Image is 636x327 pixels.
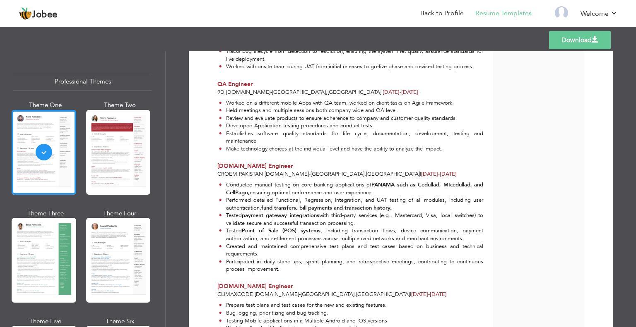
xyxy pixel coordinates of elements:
span: [DATE] [411,291,447,298]
a: Welcome [581,9,617,19]
li: Developed Application testing procedures and conduct tests [219,122,483,130]
span: [DATE] [421,170,457,178]
div: Theme Six [88,317,152,326]
span: [DATE] [383,88,401,96]
li: Performed detailed Functional, Regression, Integration, and UAT testing of all modules, including... [219,196,483,212]
span: 9D [DOMAIN_NAME] [217,88,270,96]
a: Download [549,31,611,49]
span: ClimaxCode [DOMAIN_NAME] [217,291,299,298]
strong: Point of Sale (POS) systems [242,227,321,234]
span: [GEOGRAPHIC_DATA] [311,170,364,178]
li: Participated in daily stand-ups, sprint planning, and retrospective meetings, contributing to con... [219,258,483,273]
div: Theme One [13,101,78,110]
span: , [326,88,328,96]
span: - [400,88,401,96]
span: Jobee [32,10,58,19]
div: Professional Themes [13,73,152,91]
li: Tested with third-party services (e.g., Mastercard, Visa, local switches) to validate secure and ... [219,212,483,227]
span: [GEOGRAPHIC_DATA] [328,88,381,96]
div: Theme Three [13,209,78,218]
li: Held meetings and multiple sessions both company wide and QA level. [219,107,483,115]
span: - [438,170,440,178]
strong: fund transfers, bill payments and transaction history. [261,204,392,212]
a: Back to Profile [420,9,464,18]
span: [GEOGRAPHIC_DATA] [301,291,354,298]
span: QA Engineer [217,80,253,88]
span: [DOMAIN_NAME] Engineer [217,282,293,290]
span: - [428,291,430,298]
li: Worked with onsite team during UAT from initial releases to go-live phase and devised testing pro... [219,63,483,71]
span: - [299,291,301,298]
span: [DOMAIN_NAME] Engineer [217,162,293,170]
span: - [309,170,311,178]
li: Prepare test plans and test cases for the new and existing features. [219,301,387,309]
span: , [354,291,356,298]
span: [DATE] [421,170,440,178]
li: Conducted manual testing on core banking applications of ensuring optimal performance and user ex... [219,181,483,196]
li: Tracks bug lifecycle from detection to resolution, ensuring the system met quality assurance stan... [219,48,483,63]
li: Tested , including transaction flows, device communication, payment authorization, and settlement... [219,227,483,242]
li: Testing Mobile applications in a Multiple Android and IOS versions [219,317,387,325]
span: [GEOGRAPHIC_DATA] [366,170,420,178]
li: Review and evaluate products to ensure adherence to company and customer quality standards [219,115,483,122]
li: Bug logging, prioritizing and bug tracking. [219,309,387,317]
span: Croem Pakistan [DOMAIN_NAME] [217,170,309,178]
img: jobee.io [19,7,32,20]
a: Resume Templates [475,9,532,18]
img: Profile Img [555,6,568,19]
li: Worked on a different mobile Apps with QA team, worked on client tasks on Agile Framework. [219,99,483,107]
span: - [270,88,272,96]
div: Theme Two [88,101,152,110]
div: Theme Four [88,209,152,218]
a: Jobee [19,7,58,20]
span: , [364,170,366,178]
span: | [381,88,383,96]
li: Make technology choices at the individual level and have the ability to analyze the impact. [219,145,483,153]
span: [DATE] [411,291,430,298]
strong: PANAMA such as Cedullad, MIcedullad, and CellPago, [226,181,484,196]
li: Created and maintained comprehensive test plans and test cases based on business and technical re... [219,243,483,258]
li: Establishes software quality standards for life cycle, documentation, development, testing and ma... [219,130,483,145]
span: [GEOGRAPHIC_DATA] [272,88,326,96]
span: [GEOGRAPHIC_DATA] [356,291,410,298]
span: | [410,291,411,298]
span: [DATE] [383,88,418,96]
strong: payment gateway integrations [242,212,319,219]
span: | [420,170,421,178]
div: Theme Five [13,317,78,326]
